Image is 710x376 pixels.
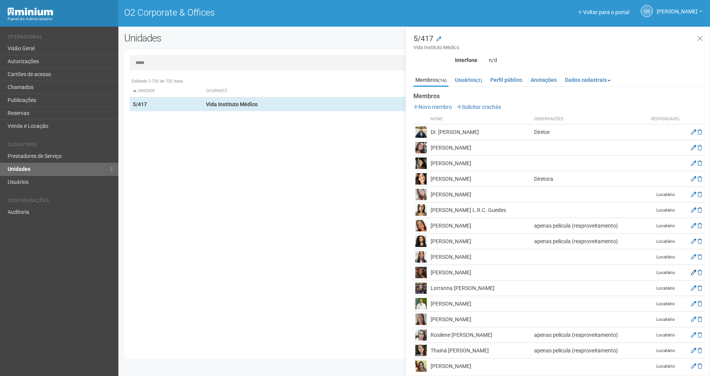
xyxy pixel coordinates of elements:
[641,5,653,17] a: GS
[429,327,532,343] td: Rosilene [PERSON_NAME]
[130,78,699,85] div: Exibindo 1-732 de 732 itens
[697,129,702,135] a: Excluir membro
[532,114,646,124] th: Observações
[697,347,702,354] a: Excluir membro
[532,171,646,187] td: Diretora
[415,345,427,356] img: user.png
[646,202,684,218] td: Locatário
[691,238,696,244] a: Editar membro
[133,101,147,107] strong: 5/417
[476,78,482,83] small: (2)
[691,347,696,354] a: Editar membro
[415,189,427,200] img: user.png
[415,267,427,278] img: user.png
[429,187,532,202] td: [PERSON_NAME]
[646,343,684,358] td: Locatário
[697,254,702,260] a: Excluir membro
[697,160,702,166] a: Excluir membro
[429,156,532,171] td: [PERSON_NAME]
[691,269,696,276] a: Editar membro
[646,327,684,343] td: Locatário
[529,74,558,86] a: Anotações
[691,254,696,260] a: Editar membro
[429,249,532,265] td: [PERSON_NAME]
[415,158,427,169] img: user.png
[691,316,696,322] a: Editar membro
[697,301,702,307] a: Excluir membro
[488,74,524,86] a: Perfil público
[203,85,454,97] th: Ocupante: activate to sort column ascending
[124,8,408,18] h1: O2 Corporate & Offices
[646,234,684,249] td: Locatário
[532,234,646,249] td: apenas pelicula (reaproveitamento)
[697,223,702,229] a: Excluir membro
[415,360,427,372] img: user.png
[429,202,532,218] td: [PERSON_NAME] L.R.C. Guedes
[691,145,696,151] a: Editar membro
[413,35,704,51] h3: 5/417
[429,114,532,124] th: Nome
[415,282,427,294] img: user.png
[691,191,696,198] a: Editar membro
[646,265,684,280] td: Locatário
[415,142,427,153] img: user.png
[691,285,696,291] a: Editar membro
[646,312,684,327] td: Locatário
[413,44,704,51] small: Vida Instituto Médico
[436,35,441,43] a: Modificar a unidade
[413,74,448,87] a: Membros(16)
[532,327,646,343] td: apenas pelicula (reaproveitamento)
[691,176,696,182] a: Editar membro
[415,236,427,247] img: user.png
[429,343,532,358] td: Thainá [PERSON_NAME]
[646,114,684,124] th: Responsável
[691,301,696,307] a: Editar membro
[697,238,702,244] a: Excluir membro
[413,93,704,100] strong: Membros
[646,280,684,296] td: Locatário
[124,32,359,44] h2: Unidades
[697,269,702,276] a: Excluir membro
[483,57,710,64] div: n/d
[532,218,646,234] td: apenas pelicula (reaproveitamento)
[579,9,629,15] a: Voltar para o portal
[646,296,684,312] td: Locatário
[691,160,696,166] a: Editar membro
[691,332,696,338] a: Editar membro
[429,265,532,280] td: [PERSON_NAME]
[429,140,532,156] td: [PERSON_NAME]
[429,280,532,296] td: Lorranna [PERSON_NAME]
[415,204,427,216] img: user.png
[438,78,447,83] small: (16)
[646,249,684,265] td: Locatário
[408,57,483,64] div: Interfone
[8,198,113,206] li: Configurações
[429,296,532,312] td: [PERSON_NAME]
[429,218,532,234] td: [PERSON_NAME]
[415,173,427,185] img: user.png
[206,101,258,107] strong: Vida Instituto Médico
[563,74,613,86] a: Dados cadastrais
[691,207,696,213] a: Editar membro
[646,218,684,234] td: Locatário
[130,85,203,97] th: Unidade: activate to sort column descending
[429,171,532,187] td: [PERSON_NAME]
[453,74,484,86] a: Usuários(2)
[657,10,702,16] a: [PERSON_NAME]
[697,363,702,369] a: Excluir membro
[657,1,697,14] span: Gabriela Souza
[429,312,532,327] td: [PERSON_NAME]
[415,314,427,325] img: user.png
[429,358,532,374] td: [PERSON_NAME]
[532,343,646,358] td: apenas pelicula (reaproveitamento)
[697,316,702,322] a: Excluir membro
[691,363,696,369] a: Editar membro
[697,191,702,198] a: Excluir membro
[457,104,501,110] a: Solicitar crachás
[697,145,702,151] a: Excluir membro
[646,358,684,374] td: Locatário
[532,124,646,140] td: Diretor
[691,223,696,229] a: Editar membro
[413,104,452,110] a: Novo membro
[8,8,53,16] img: Minium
